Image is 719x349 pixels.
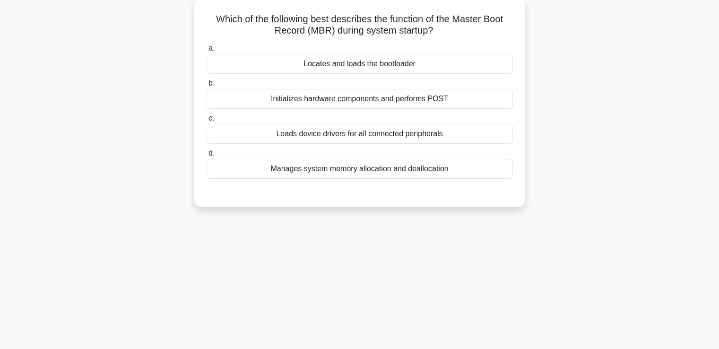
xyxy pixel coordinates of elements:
div: Loads device drivers for all connected peripherals [207,124,513,144]
div: Locates and loads the bootloader [207,54,513,74]
span: a. [208,44,215,52]
span: c. [208,114,214,122]
span: d. [208,149,215,157]
div: Initializes hardware components and performs POST [207,89,513,109]
span: b. [208,79,215,87]
h5: Which of the following best describes the function of the Master Boot Record (MBR) during system ... [206,13,514,37]
div: Manages system memory allocation and deallocation [207,159,513,179]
